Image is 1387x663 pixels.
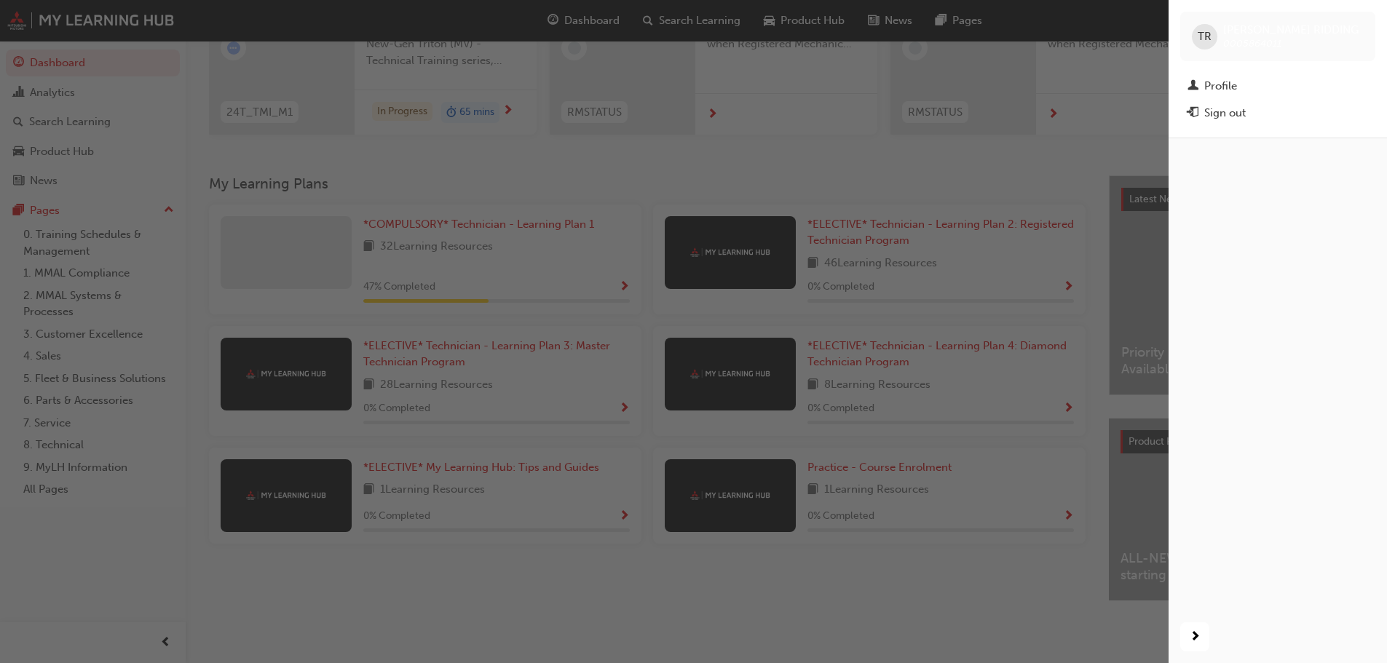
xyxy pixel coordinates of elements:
button: Sign out [1180,100,1375,127]
span: [PERSON_NAME] RIDDING [1223,23,1359,36]
span: 0005864011 [1223,37,1281,49]
span: man-icon [1188,80,1198,93]
span: next-icon [1190,628,1201,646]
div: Sign out [1204,105,1246,122]
div: Profile [1204,78,1237,95]
span: exit-icon [1188,107,1198,120]
a: Profile [1180,73,1375,100]
span: TR [1198,28,1212,45]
